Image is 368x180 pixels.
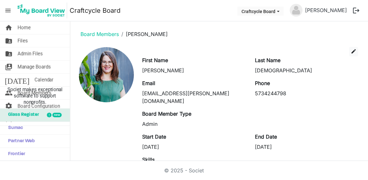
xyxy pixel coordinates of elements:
[290,4,303,17] img: no-profile-picture.svg
[303,4,349,17] a: [PERSON_NAME]
[142,90,245,105] div: [EMAIL_ADDRESS][PERSON_NAME][DOMAIN_NAME]
[142,79,155,87] label: Email
[5,74,29,86] span: [DATE]
[18,34,28,47] span: Files
[255,90,358,97] div: 5734244798
[3,86,67,105] span: Societ makes exceptional software to support nonprofits.
[255,133,277,140] label: End Date
[142,156,155,163] label: Skills
[80,31,119,37] a: Board Members
[5,47,12,60] span: folder_shared
[142,67,245,74] div: [PERSON_NAME]
[2,4,14,17] span: menu
[79,47,134,102] img: lV3EkjtptBNzereBVOnHTeRYCzsZLDMs5I0sp7URj1iiIyEaZKegiT_rKD7J8UkzQVzdFcu32oRZffaJezgV0Q_full.png
[18,61,51,73] span: Manage Boards
[349,47,358,56] button: edit
[237,7,284,16] button: Craftcycle Board dropdownbutton
[142,56,168,64] label: First Name
[255,143,358,151] div: [DATE]
[52,113,62,117] div: new
[351,48,356,54] span: edit
[5,148,25,161] span: Frontier
[5,109,39,121] span: Glass Register
[18,47,43,60] span: Admin Files
[70,4,120,17] a: Craftcycle Board
[142,143,245,151] div: [DATE]
[5,122,23,134] span: Sumac
[142,110,191,118] label: Board Member Type
[349,4,363,17] button: logout
[5,61,12,73] span: switch_account
[34,74,53,86] span: Calendar
[255,67,358,74] div: [DEMOGRAPHIC_DATA]
[5,135,35,148] span: Partner Web
[142,133,166,140] label: Start Date
[5,21,12,34] span: home
[16,3,67,18] img: My Board View Logo
[255,56,280,64] label: Last Name
[255,79,270,87] label: Phone
[5,34,12,47] span: folder_shared
[16,3,70,18] a: My Board View Logo
[18,21,31,34] span: Home
[164,167,204,174] a: © 2025 - Societ
[142,120,245,128] div: Admin
[119,30,168,38] li: [PERSON_NAME]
